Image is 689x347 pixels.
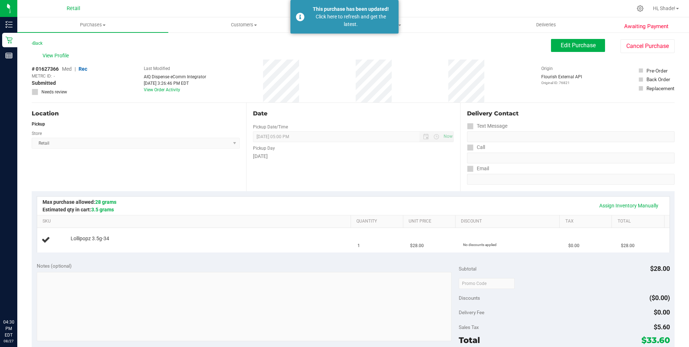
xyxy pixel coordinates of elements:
inline-svg: Inventory [5,21,13,28]
a: Back [32,41,43,46]
a: Customers [168,17,319,32]
span: # 01627366 [32,65,59,73]
span: $0.00 [568,242,579,249]
a: Deliveries [471,17,622,32]
label: Store [32,130,42,137]
span: $28.00 [410,242,424,249]
div: Click here to refresh and get the latest. [308,13,393,28]
span: Delivery Fee [459,309,484,315]
span: Customers [169,22,319,28]
span: $5.60 [654,323,670,331]
input: Format: (999) 999-9999 [467,131,675,142]
span: Sales Tax [459,324,479,330]
div: Delivery Contact [467,109,675,118]
span: | [75,66,76,72]
input: Promo Code [459,278,515,289]
div: [DATE] [253,153,454,160]
span: Lollipopz 3.5g-34 [71,235,109,242]
div: Location [32,109,240,118]
a: Purchases [17,17,168,32]
div: Manage settings [636,5,645,12]
div: Back Order [646,76,670,83]
span: Hi, Shade! [653,5,675,11]
span: ($0.00) [649,294,670,302]
a: Tax [565,219,609,224]
span: Awaiting Payment [624,22,668,31]
inline-svg: Retail [5,36,13,44]
span: Notes (optional) [37,263,72,269]
span: Max purchase allowed: [43,199,116,205]
p: 08/27 [3,338,14,344]
span: Discounts [459,291,480,304]
div: AIQ Dispense eComm Integrator [144,74,206,80]
span: 28 grams [95,199,116,205]
span: Deliveries [526,22,566,28]
span: Med [62,66,72,72]
span: View Profile [43,52,71,60]
span: 1 [357,242,360,249]
span: Purchases [17,22,168,28]
label: Pickup Date/Time [253,124,288,130]
a: View Order Activity [144,87,180,92]
a: Assign Inventory Manually [595,199,663,212]
iframe: Resource center [7,289,29,311]
a: Unit Price [409,219,452,224]
label: Call [467,142,485,153]
p: 04:30 PM EDT [3,319,14,338]
span: Total [459,335,480,345]
iframe: Resource center unread badge [21,288,30,297]
span: Estimated qty in cart: [43,207,114,212]
span: $28.00 [650,265,670,272]
a: SKU [43,219,348,224]
span: $0.00 [654,308,670,316]
span: $28.00 [621,242,635,249]
div: Pre-Order [646,67,668,74]
p: Original ID: 76821 [541,80,582,85]
label: Text Message [467,121,507,131]
label: Last Modified [144,65,170,72]
label: Email [467,163,489,174]
button: Edit Purchase [551,39,605,52]
inline-svg: Reports [5,52,13,59]
span: Subtotal [459,266,476,272]
div: Date [253,109,454,118]
span: $33.60 [641,335,670,345]
span: Submitted [32,79,56,87]
span: 3.5 grams [91,207,114,212]
span: No discounts applied [463,243,497,247]
span: Rec [79,66,87,72]
span: Edit Purchase [561,42,596,49]
input: Format: (999) 999-9999 [467,153,675,163]
a: Quantity [356,219,400,224]
span: Needs review [41,89,67,95]
span: - [54,73,55,79]
span: METRC ID: [32,73,52,79]
strong: Pickup [32,122,45,127]
label: Pickup Day [253,145,275,151]
a: Total [618,219,661,224]
label: Origin [541,65,553,72]
a: Discount [461,219,557,224]
div: This purchase has been updated! [308,5,393,13]
div: [DATE] 3:26:46 PM EDT [144,80,206,87]
button: Cancel Purchase [621,39,675,53]
span: Retail [67,5,80,12]
div: Flourish External API [541,74,582,85]
div: Replacement [646,85,674,92]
